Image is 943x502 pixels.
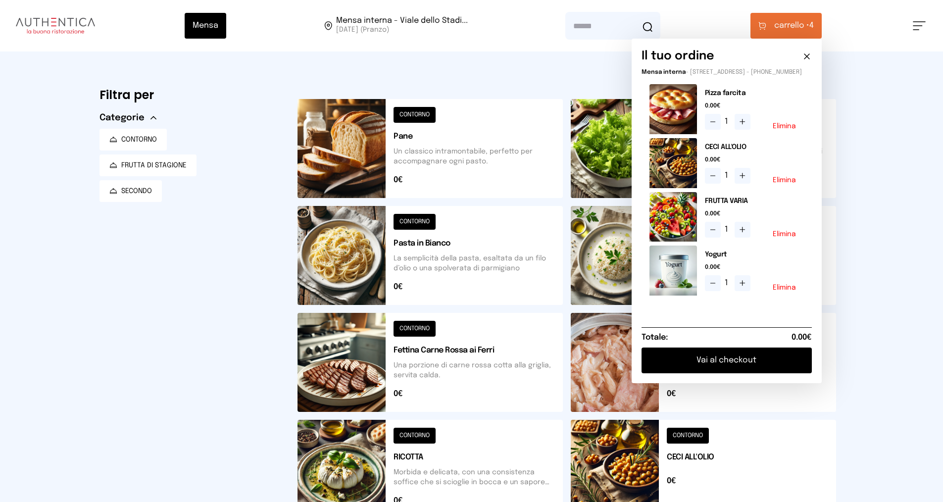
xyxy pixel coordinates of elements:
button: FRUTTA DI STAGIONE [99,154,197,176]
span: 1 [725,116,731,128]
span: SECONDO [121,186,152,196]
img: media [649,138,697,188]
button: Mensa [185,13,226,39]
button: Elimina [773,231,796,238]
h6: Filtra per [99,87,282,103]
img: media [649,84,697,134]
span: carrello • [774,20,809,32]
button: carrello •4 [750,13,822,39]
img: logo.8f33a47.png [16,18,95,34]
span: 0.00€ [705,263,804,271]
span: Viale dello Stadio, 77, 05100 Terni TR, Italia [336,17,468,35]
span: 4 [774,20,814,32]
span: Categorie [99,111,145,125]
button: CONTORNO [99,129,167,151]
span: 1 [725,224,731,236]
span: 1 [725,277,731,289]
button: Categorie [99,111,156,125]
h2: Yogurt [705,250,804,259]
button: Vai al checkout [642,348,812,373]
h2: Pizza farcita [705,88,804,98]
h2: FRUTTA VARIA [705,196,804,206]
h6: Il tuo ordine [642,49,714,64]
button: SECONDO [99,180,162,202]
span: 0.00€ [705,102,804,110]
button: Elimina [773,177,796,184]
button: Elimina [773,123,796,130]
h2: CECI ALL'OLIO [705,142,804,152]
img: media [649,192,697,242]
span: 0.00€ [792,332,812,344]
p: - [STREET_ADDRESS] - [PHONE_NUMBER] [642,68,812,76]
h6: Totale: [642,332,668,344]
span: CONTORNO [121,135,157,145]
span: Mensa interna [642,69,686,75]
span: FRUTTA DI STAGIONE [121,160,187,170]
span: [DATE] (Pranzo) [336,25,468,35]
span: 1 [725,170,731,182]
span: 0.00€ [705,156,804,164]
button: Elimina [773,284,796,291]
span: 0.00€ [705,210,804,218]
img: media [649,246,697,296]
